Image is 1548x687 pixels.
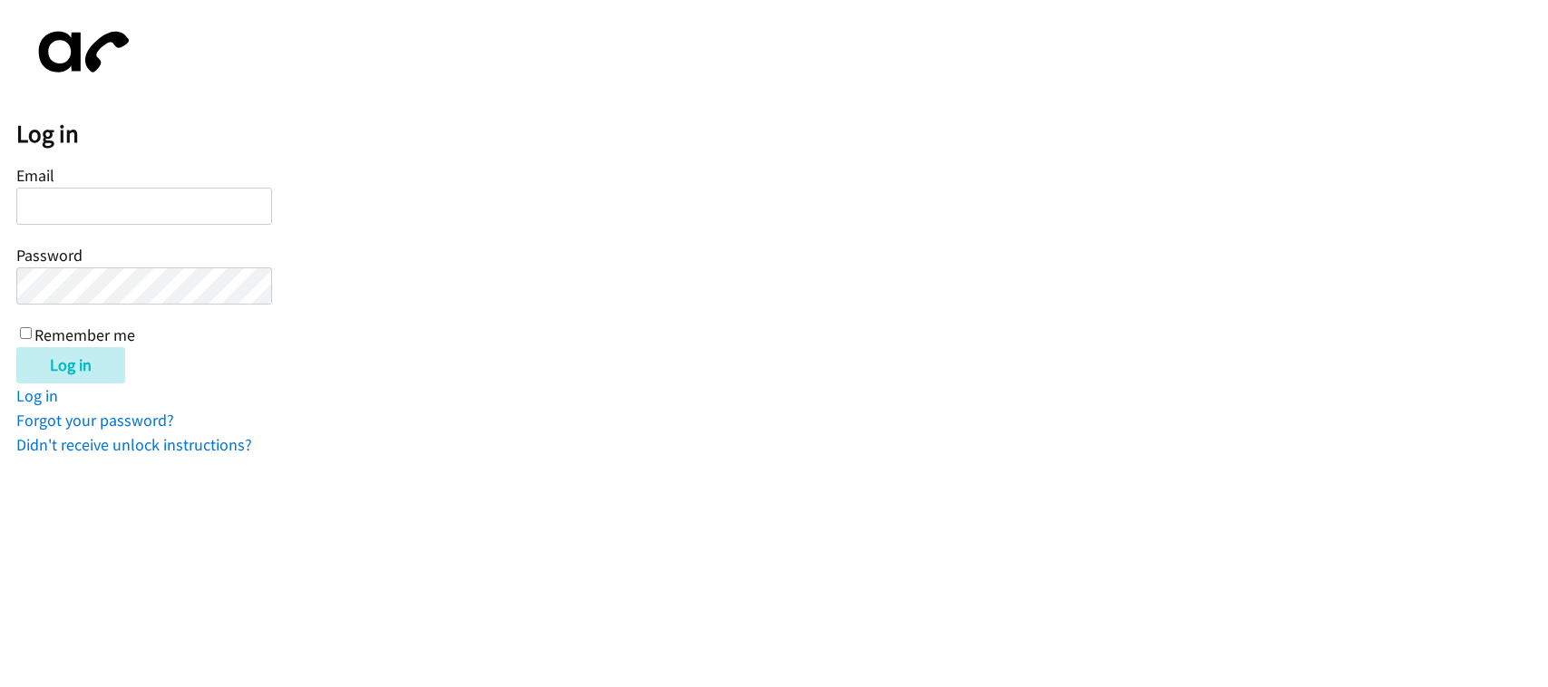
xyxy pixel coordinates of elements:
h2: Log in [16,119,1548,150]
img: aphone-8a226864a2ddd6a5e75d1ebefc011f4aa8f32683c2d82f3fb0802fe031f96514.svg [16,16,143,88]
a: Forgot your password? [16,410,174,431]
label: Email [16,165,54,186]
label: Password [16,245,83,266]
input: Log in [16,347,125,383]
a: Log in [16,385,58,406]
label: Remember me [34,324,135,345]
a: Didn't receive unlock instructions? [16,434,252,455]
